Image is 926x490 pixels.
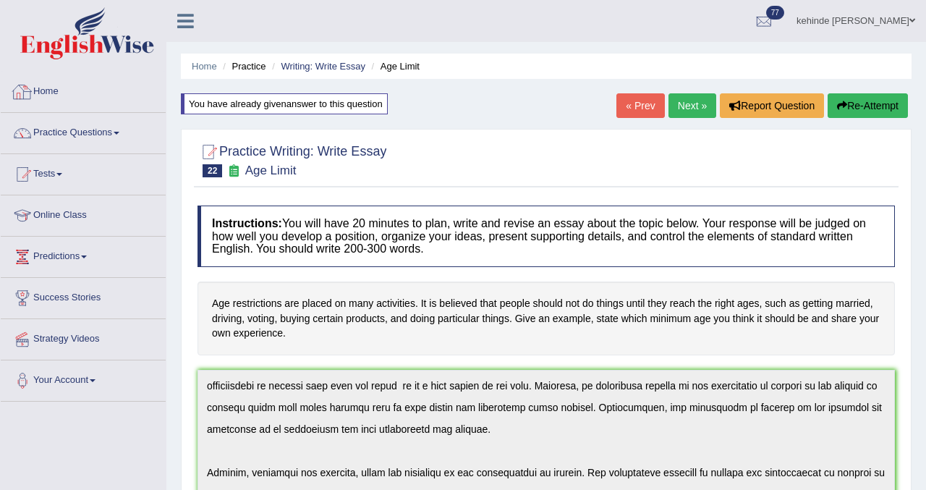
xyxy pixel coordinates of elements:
span: 22 [203,164,222,177]
small: Age Limit [245,164,297,177]
li: Age Limit [368,59,420,73]
a: Success Stories [1,278,166,314]
a: « Prev [616,93,664,118]
h4: Age restrictions are placed on many activities. It is believed that people should not do things u... [197,282,895,355]
b: Instructions: [212,217,282,229]
a: Practice Questions [1,113,166,149]
small: Exam occurring question [226,164,241,178]
div: You have already given answer to this question [181,93,388,114]
a: Home [1,72,166,108]
a: Home [192,61,217,72]
a: Your Account [1,360,166,397]
button: Re-Attempt [828,93,908,118]
span: 77 [766,6,784,20]
h2: Practice Writing: Write Essay [197,141,386,177]
a: Strategy Videos [1,319,166,355]
h4: You will have 20 minutes to plan, write and revise an essay about the topic below. Your response ... [197,206,895,267]
a: Writing: Write Essay [281,61,365,72]
a: Next » [668,93,716,118]
button: Report Question [720,93,824,118]
a: Tests [1,154,166,190]
a: Predictions [1,237,166,273]
a: Online Class [1,195,166,232]
li: Practice [219,59,266,73]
